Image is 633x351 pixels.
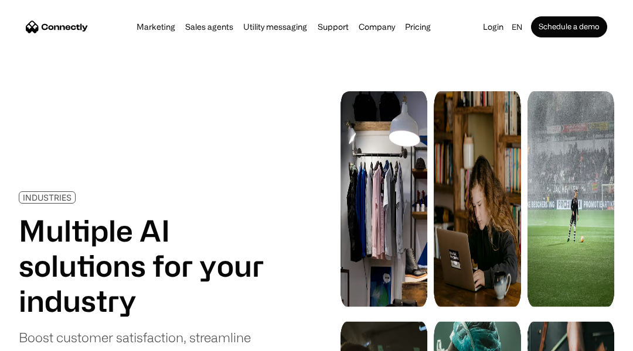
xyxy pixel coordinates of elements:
[23,193,72,202] div: INDUSTRIES
[401,22,434,32] a: Pricing
[182,22,237,32] a: Sales agents
[479,19,507,35] a: Login
[26,18,88,36] a: home
[512,19,522,35] div: en
[240,22,311,32] a: Utility messaging
[314,22,352,32] a: Support
[507,19,531,35] div: en
[133,22,179,32] a: Marketing
[355,19,399,35] div: Company
[23,331,70,347] ul: Language list
[19,213,302,318] h1: Multiple AI solutions for your industry
[531,16,607,37] a: Schedule a demo
[359,19,395,35] div: Company
[12,329,70,347] aside: Language selected: English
